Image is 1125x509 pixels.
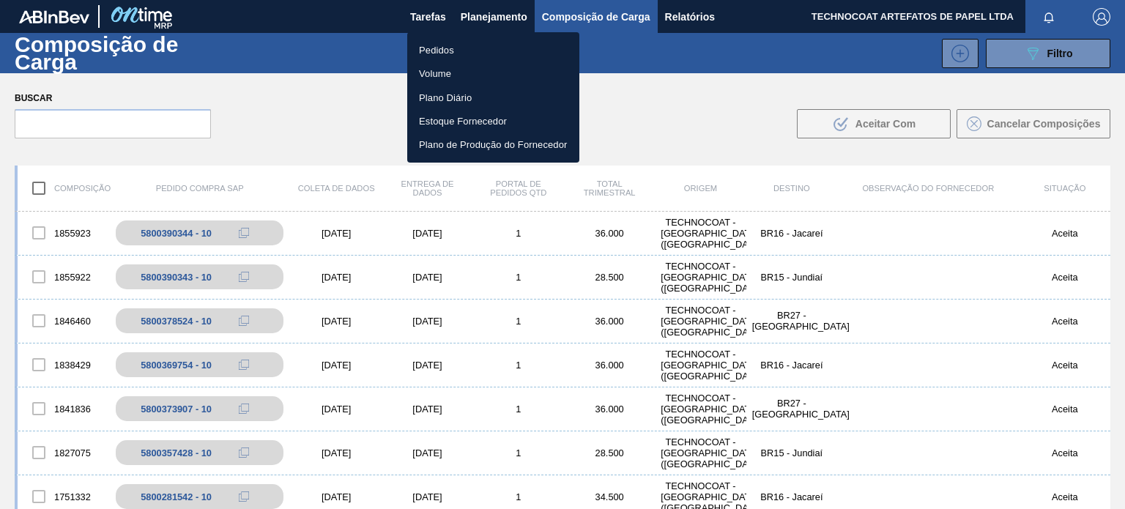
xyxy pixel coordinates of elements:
[419,45,454,56] font: Pedidos
[407,86,579,109] a: Plano Diário
[407,109,579,133] a: Estoque Fornecedor
[419,92,472,103] font: Plano Diário
[407,62,579,85] a: Volume
[419,68,451,79] font: Volume
[407,133,579,156] a: Plano de Produção do Fornecedor
[419,116,507,127] font: Estoque Fornecedor
[419,139,568,150] font: Plano de Produção do Fornecedor
[407,38,579,62] a: Pedidos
